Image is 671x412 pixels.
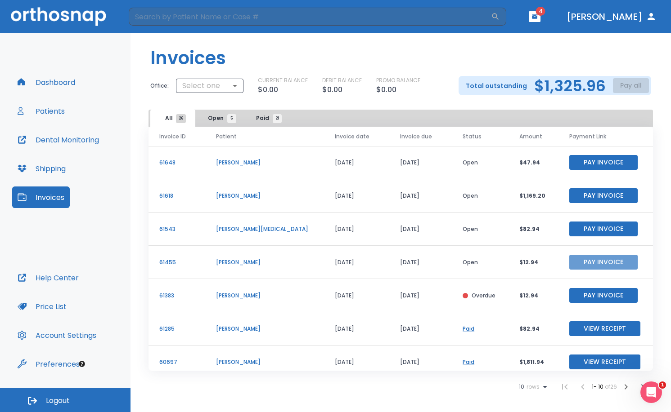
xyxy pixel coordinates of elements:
div: Select one [176,77,243,95]
img: Orthosnap [11,7,106,26]
td: [DATE] [389,213,452,246]
p: 61543 [159,225,194,233]
p: $1,811.94 [519,358,548,366]
p: 60697 [159,358,194,366]
p: 61455 [159,258,194,266]
button: Preferences [12,353,85,375]
h1: Invoices [150,44,226,71]
a: Pay Invoice [569,291,638,299]
p: $12.94 [519,292,548,300]
p: DEBIT BALANCE [322,76,362,84]
td: [DATE] [324,246,389,279]
span: 1 - 10 [592,383,605,390]
button: Pay Invoice [569,188,638,203]
a: Pay Invoice [569,191,638,199]
button: Dental Monitoring [12,129,104,151]
td: [DATE] [324,146,389,179]
p: [PERSON_NAME] [216,159,313,167]
button: Dashboard [12,71,81,93]
p: [PERSON_NAME] [216,292,313,300]
span: 21 [273,114,282,123]
span: Patient [216,133,237,141]
p: [PERSON_NAME][MEDICAL_DATA] [216,225,313,233]
p: $1,169.20 [519,192,548,200]
td: [DATE] [324,213,389,246]
span: rows [524,384,540,390]
button: View Receipt [569,321,640,336]
button: Price List [12,296,72,317]
span: of 26 [605,383,617,390]
span: 26 [176,114,186,123]
button: Pay Invoice [569,288,638,303]
td: [DATE] [324,346,389,379]
button: Pay Invoice [569,222,638,236]
p: $82.94 [519,325,548,333]
td: [DATE] [324,279,389,312]
div: Tooltip anchor [78,360,86,368]
p: 61383 [159,292,194,300]
p: $82.94 [519,225,548,233]
span: 5 [227,114,236,123]
button: Account Settings [12,324,102,346]
span: 10 [519,384,524,390]
td: [DATE] [389,279,452,312]
p: 61285 [159,325,194,333]
p: [PERSON_NAME] [216,358,313,366]
span: Open [208,114,232,122]
td: [DATE] [389,346,452,379]
p: $0.00 [322,84,342,95]
td: [DATE] [324,312,389,346]
span: 1 [659,381,666,389]
span: Amount [519,133,542,141]
button: Invoices [12,186,70,208]
span: All [165,114,181,122]
span: Payment Link [569,133,606,141]
span: 4 [536,7,545,16]
button: [PERSON_NAME] [563,9,660,25]
td: Open [452,213,509,246]
button: Shipping [12,158,71,179]
span: Invoice date [335,133,369,141]
button: Pay Invoice [569,155,638,170]
p: $0.00 [376,84,396,95]
p: [PERSON_NAME] [216,325,313,333]
p: $0.00 [258,84,278,95]
button: Patients [12,100,70,122]
p: $47.94 [519,159,548,167]
td: [DATE] [389,246,452,279]
iframe: Intercom live chat [640,381,662,403]
p: 61618 [159,192,194,200]
a: View Receipt [569,358,640,365]
p: Office: [150,82,169,90]
input: Search by Patient Name or Case # [129,8,491,26]
div: tabs [150,110,291,127]
td: [DATE] [324,179,389,213]
p: [PERSON_NAME] [216,192,313,200]
p: 61648 [159,159,194,167]
button: Pay Invoice [569,255,638,270]
p: Total outstanding [466,80,527,91]
p: CURRENT BALANCE [258,76,308,84]
span: Paid [256,114,277,122]
h2: $1,325.96 [534,79,606,93]
p: Overdue [472,292,495,300]
button: View Receipt [569,354,640,369]
span: Invoice ID [159,133,186,141]
td: [DATE] [389,146,452,179]
button: Help Center [12,267,84,288]
td: [DATE] [389,312,452,346]
p: PROMO BALANCE [376,76,420,84]
a: Pay Invoice [569,158,638,166]
span: Invoice due [400,133,432,141]
td: Open [452,146,509,179]
p: [PERSON_NAME] [216,258,313,266]
a: Paid [463,358,474,366]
